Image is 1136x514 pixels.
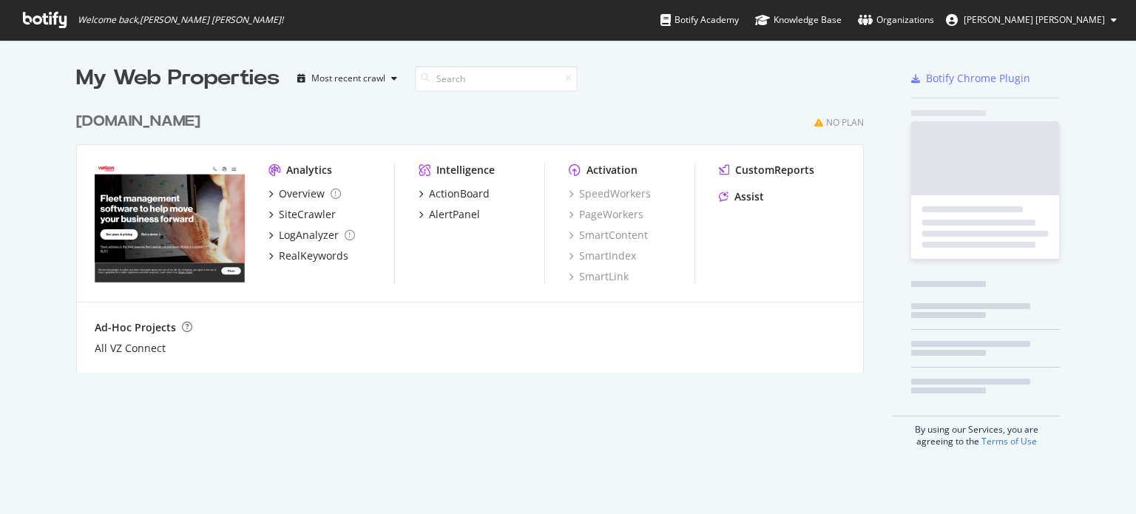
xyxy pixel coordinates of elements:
a: Botify Chrome Plugin [911,71,1030,86]
a: SmartContent [569,228,648,243]
div: Organizations [858,13,934,27]
div: By using our Services, you are agreeing to the [893,416,1060,447]
a: PageWorkers [569,207,643,222]
a: [DOMAIN_NAME] [76,111,206,132]
div: Ad-Hoc Projects [95,320,176,335]
a: ActionBoard [419,186,490,201]
a: AlertPanel [419,207,480,222]
a: Overview [268,186,341,201]
a: SpeedWorkers [569,186,651,201]
div: Most recent crawl [311,74,385,83]
a: SmartLink [569,269,629,284]
div: Knowledge Base [755,13,842,27]
button: [PERSON_NAME] [PERSON_NAME] [934,8,1129,32]
a: Terms of Use [981,435,1037,447]
div: AlertPanel [429,207,480,222]
div: ActionBoard [429,186,490,201]
div: [DOMAIN_NAME] [76,111,200,132]
button: Most recent crawl [291,67,403,90]
a: All VZ Connect [95,341,166,356]
a: Assist [719,189,764,204]
div: My Web Properties [76,64,280,93]
span: Adeel Ahmed Faridi [964,13,1105,26]
div: CustomReports [735,163,814,177]
div: grid [76,93,876,373]
a: SiteCrawler [268,207,336,222]
div: Botify Chrome Plugin [926,71,1030,86]
a: LogAnalyzer [268,228,355,243]
span: Welcome back, [PERSON_NAME] [PERSON_NAME] ! [78,14,283,26]
div: Intelligence [436,163,495,177]
a: SmartIndex [569,248,636,263]
div: SiteCrawler [279,207,336,222]
div: LogAnalyzer [279,228,339,243]
div: Activation [586,163,638,177]
div: RealKeywords [279,248,348,263]
div: Assist [734,189,764,204]
div: No Plan [826,116,864,129]
img: Verizonconnect.com [95,163,245,283]
a: CustomReports [719,163,814,177]
a: RealKeywords [268,248,348,263]
div: Analytics [286,163,332,177]
div: Overview [279,186,325,201]
input: Search [415,66,578,92]
div: Botify Academy [660,13,739,27]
